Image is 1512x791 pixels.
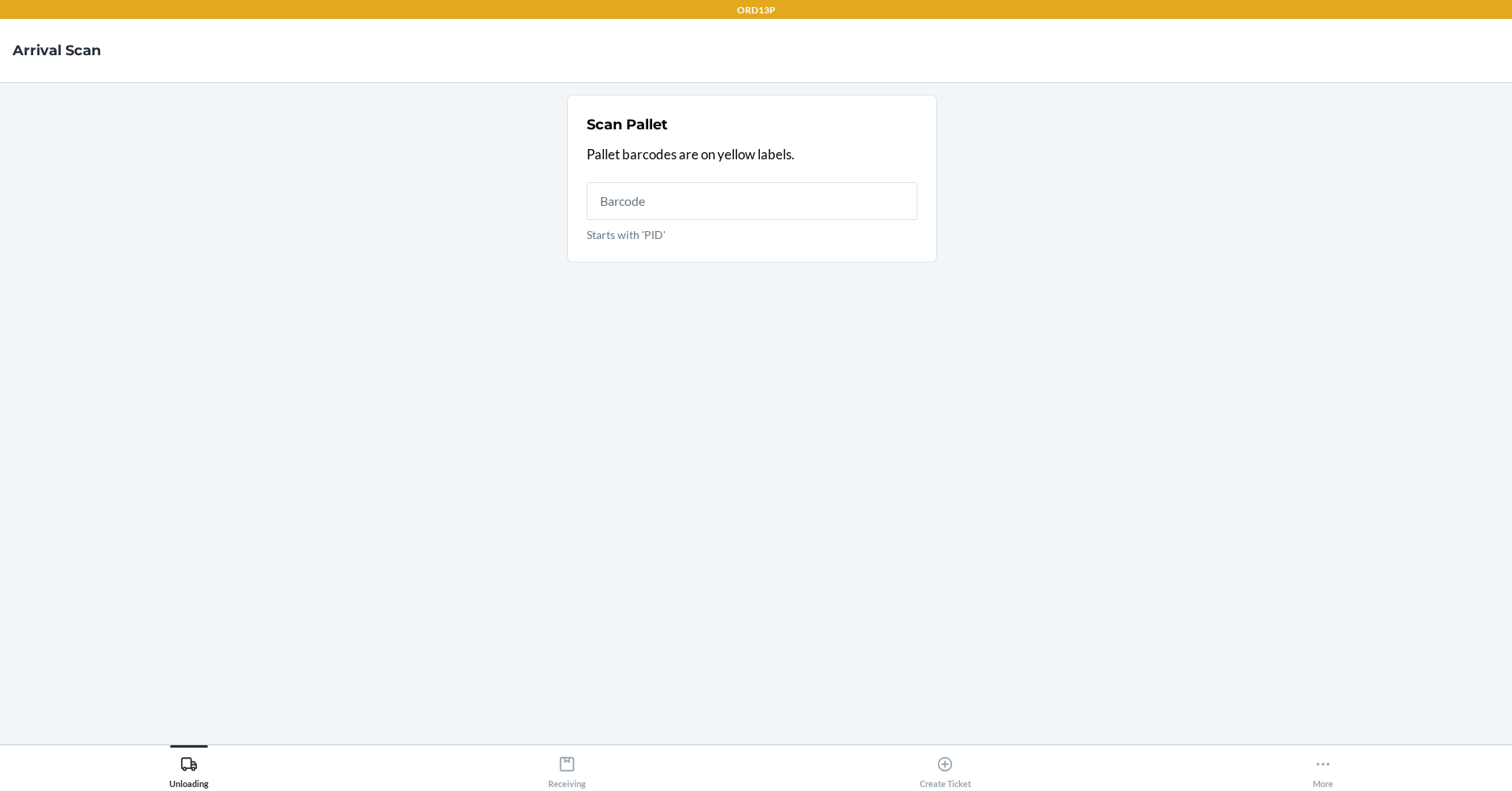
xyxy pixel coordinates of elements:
h2: Scan Pallet [587,114,668,135]
button: More [1134,745,1512,789]
p: Pallet barcodes are on yellow labels. [587,144,917,165]
div: Create Ticket [920,749,971,789]
button: Receiving [378,745,756,789]
div: Receiving [548,749,586,789]
p: ORD13P [737,3,776,17]
div: More [1313,749,1333,789]
p: Starts with 'PID' [587,226,917,243]
div: Unloading [169,749,209,789]
button: Create Ticket [756,745,1134,789]
input: Starts with 'PID' [587,182,917,220]
h4: Arrival Scan [13,40,101,61]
